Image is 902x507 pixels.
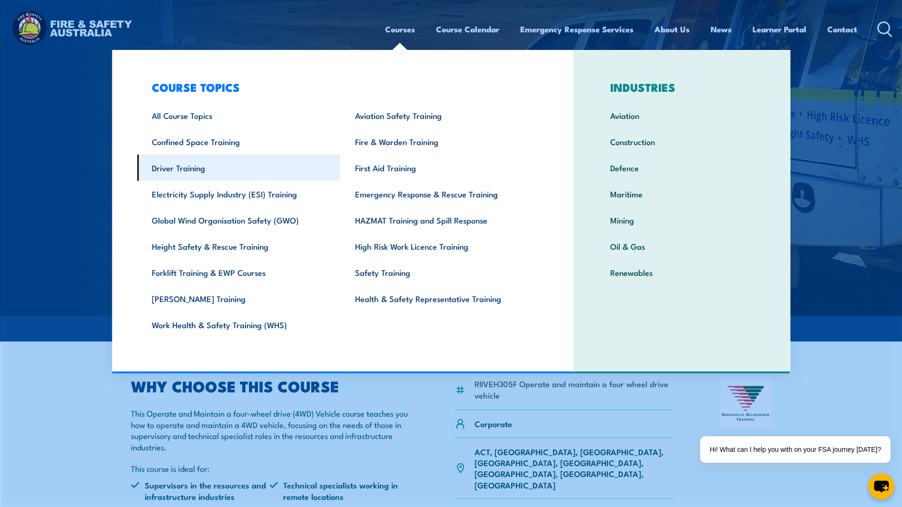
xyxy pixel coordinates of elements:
a: Maritime [595,181,768,207]
a: Height Safety & Rescue Training [137,233,340,259]
a: Confined Space Training [137,128,340,155]
p: ACT, [GEOGRAPHIC_DATA], [GEOGRAPHIC_DATA], [GEOGRAPHIC_DATA], [GEOGRAPHIC_DATA], [GEOGRAPHIC_DATA... [475,446,674,491]
li: Supervisors in the resources and infrastructure industries [131,479,270,502]
a: Renewables [595,259,768,285]
a: Oil & Gas [595,233,768,259]
a: News [711,17,732,42]
a: Aviation [595,102,768,128]
li: RIIVEH305F Operate and maintain a four wheel drive vehicle [475,378,674,400]
a: Mining [595,207,768,233]
h2: WHY CHOOSE THIS COURSE [131,379,409,392]
a: Course Calendar [436,17,499,42]
h3: INDUSTRIES [595,80,768,94]
h3: COURSE TOPICS [137,80,544,94]
a: Courses [385,17,415,42]
img: Nationally Recognised Training logo. [720,379,772,428]
p: Corporate [475,418,512,429]
a: Electricity Supply Industry (ESI) Training [137,181,340,207]
a: Fire & Warden Training [340,128,544,155]
a: First Aid Training [340,155,544,181]
div: Hi! What can I help you with on your FSA journey [DATE]? [700,436,891,463]
a: Work Health & Safety Training (WHS) [137,312,340,338]
a: Driver Training [137,155,340,181]
li: Technical specialists working in remote locations [269,479,408,502]
button: chat-button [868,473,894,499]
a: About Us [654,17,690,42]
a: All Course Topics [137,102,340,128]
a: High Risk Work Licence Training [340,233,544,259]
a: Learner Portal [753,17,806,42]
a: Contact [827,17,857,42]
a: Safety Training [340,259,544,285]
a: Defence [595,155,768,181]
a: HAZMAT Training and Spill Response [340,207,544,233]
a: Global Wind Organisation Safety (GWO) [137,207,340,233]
a: Emergency Response & Rescue Training [340,181,544,207]
a: Construction [595,128,768,155]
a: Forklift Training & EWP Courses [137,259,340,285]
a: Health & Safety Representative Training [340,285,544,312]
a: [PERSON_NAME] Training [137,285,340,312]
a: Aviation Safety Training [340,102,544,128]
p: This Operate and Maintain a four-wheel drive (4WD) Vehicle course teaches you how to operate and ... [131,408,409,452]
a: Emergency Response Services [520,17,634,42]
p: This course is ideal for: [131,463,409,474]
